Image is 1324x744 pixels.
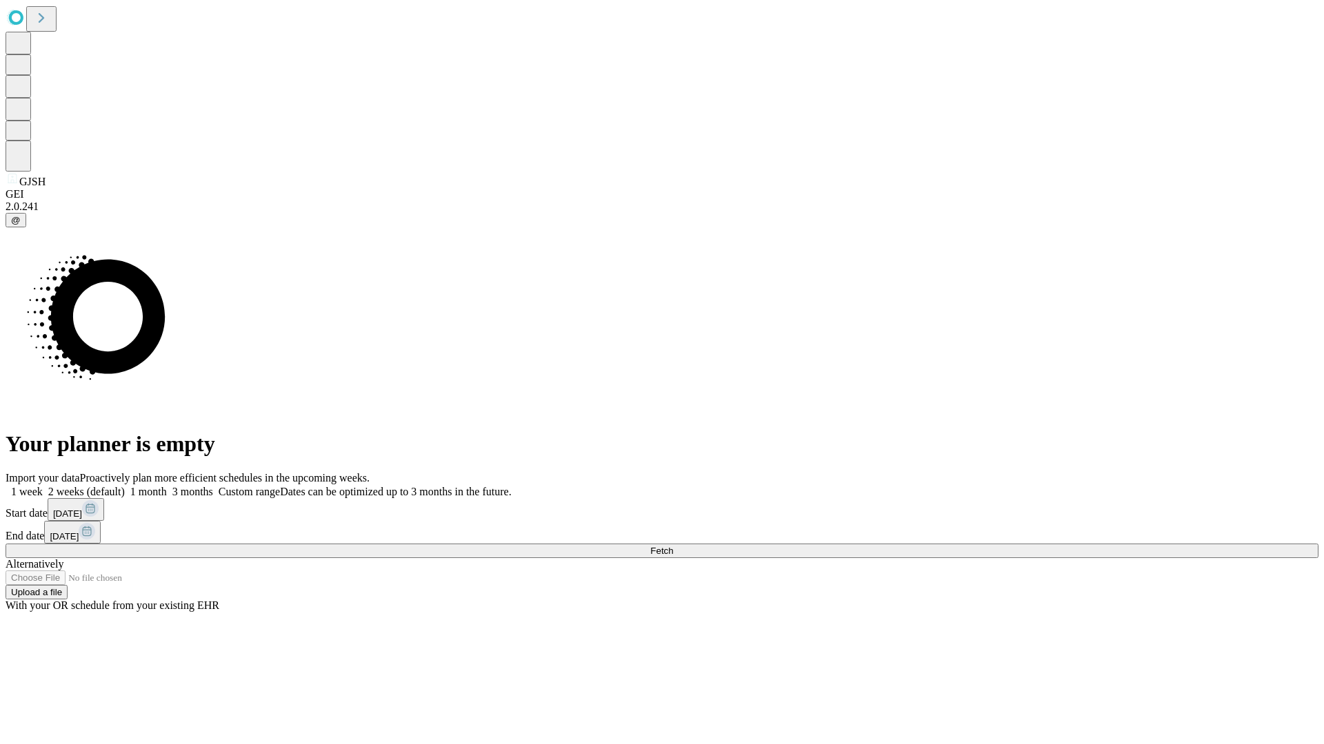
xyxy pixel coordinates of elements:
span: Custom range [219,486,280,497]
span: With your OR schedule from your existing EHR [6,599,219,611]
h1: Your planner is empty [6,431,1318,457]
span: Fetch [650,546,673,556]
div: Start date [6,498,1318,521]
span: Alternatively [6,558,63,570]
span: Import your data [6,472,80,484]
span: 1 month [130,486,167,497]
span: [DATE] [53,508,82,519]
button: [DATE] [44,521,101,544]
span: 2 weeks (default) [48,486,125,497]
div: 2.0.241 [6,200,1318,213]
button: @ [6,213,26,227]
span: Dates can be optimized up to 3 months in the future. [280,486,511,497]
span: [DATE] [50,531,79,541]
button: Fetch [6,544,1318,558]
button: Upload a file [6,585,68,599]
span: 1 week [11,486,43,497]
button: [DATE] [48,498,104,521]
div: GEI [6,188,1318,200]
span: @ [11,215,21,225]
div: End date [6,521,1318,544]
span: Proactively plan more efficient schedules in the upcoming weeks. [80,472,370,484]
span: GJSH [19,176,46,187]
span: 3 months [172,486,213,497]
